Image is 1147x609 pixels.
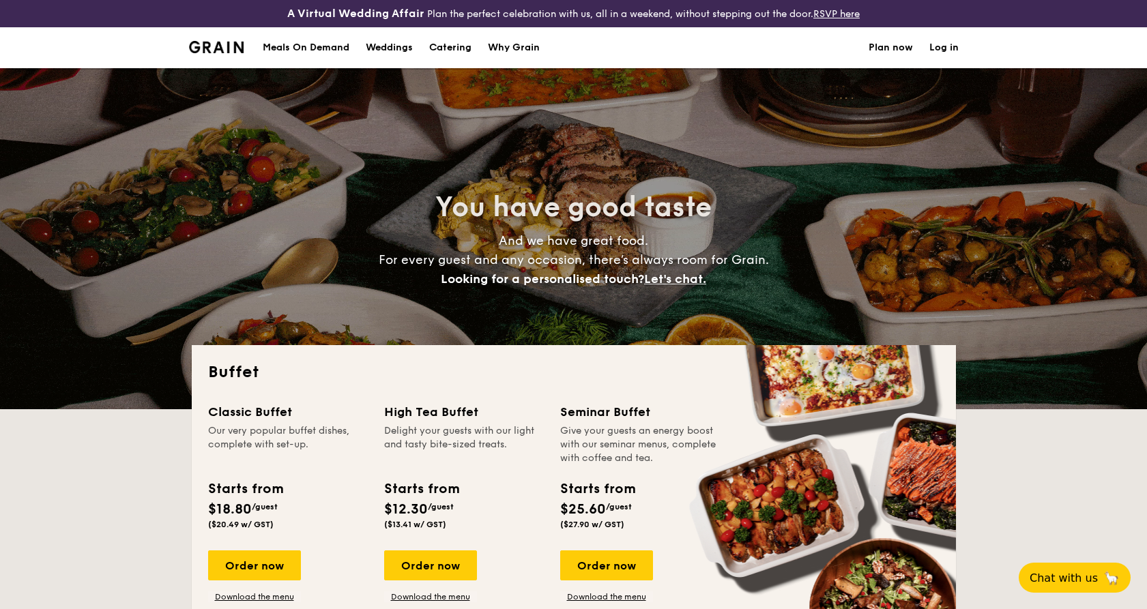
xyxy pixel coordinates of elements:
[189,41,244,53] img: Grain
[813,8,860,20] a: RSVP here
[287,5,424,22] h4: A Virtual Wedding Affair
[560,501,606,518] span: $25.60
[435,191,712,224] span: You have good taste
[208,361,940,383] h2: Buffet
[252,502,278,511] span: /guest
[208,424,368,468] div: Our very popular buffet dishes, complete with set-up.
[480,27,548,68] a: Why Grain
[560,479,635,499] div: Starts from
[869,27,913,68] a: Plan now
[560,520,624,529] span: ($27.90 w/ GST)
[255,27,358,68] a: Meals On Demand
[488,27,540,68] div: Why Grain
[358,27,421,68] a: Weddings
[208,591,301,602] a: Download the menu
[1019,563,1131,593] button: Chat with us🦙
[560,550,653,580] div: Order now
[606,502,632,511] span: /guest
[379,233,769,286] span: And we have great food. For every guest and any occasion, there’s always room for Grain.
[384,591,477,602] a: Download the menu
[384,479,459,499] div: Starts from
[384,501,428,518] span: $12.30
[929,27,959,68] a: Log in
[428,502,454,511] span: /guest
[560,402,720,421] div: Seminar Buffet
[263,27,349,68] div: Meals On Demand
[1103,570,1120,586] span: 🦙
[384,520,446,529] span: ($13.41 w/ GST)
[208,520,274,529] span: ($20.49 w/ GST)
[560,424,720,468] div: Give your guests an energy boost with our seminar menus, complete with coffee and tea.
[384,550,477,580] div: Order now
[208,479,282,499] div: Starts from
[560,591,653,602] a: Download the menu
[384,402,544,421] div: High Tea Buffet
[441,271,644,286] span: Looking for a personalised touch?
[1030,571,1098,584] span: Chat with us
[208,501,252,518] span: $18.80
[366,27,413,68] div: Weddings
[384,424,544,468] div: Delight your guests with our light and tasty bite-sized treats.
[208,402,368,421] div: Classic Buffet
[208,550,301,580] div: Order now
[644,271,706,286] span: Let's chat.
[189,41,244,53] a: Logotype
[421,27,480,68] a: Catering
[191,5,956,22] div: Plan the perfect celebration with us, all in a weekend, without stepping out the door.
[429,27,471,68] h1: Catering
